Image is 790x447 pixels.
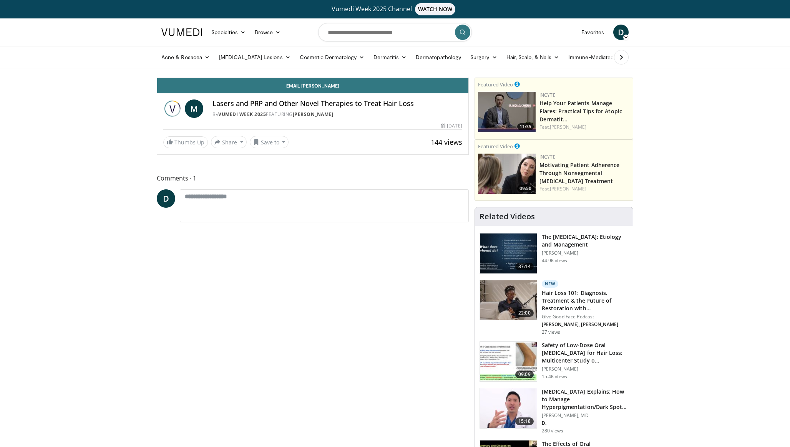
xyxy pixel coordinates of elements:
div: By FEATURING [212,111,462,118]
a: 37:14 The [MEDICAL_DATA]: Etiology and Management [PERSON_NAME] 44.9K views [480,233,628,274]
a: Immune-Mediated [564,50,626,65]
a: [PERSON_NAME] [293,111,334,118]
img: 601112bd-de26-4187-b266-f7c9c3587f14.png.150x105_q85_crop-smart_upscale.jpg [478,92,536,132]
p: 44.9K views [542,258,567,264]
small: Featured Video [478,81,513,88]
a: [PERSON_NAME] [550,124,586,130]
span: 15:18 [515,417,534,425]
a: Favorites [577,25,609,40]
a: Email [PERSON_NAME] [157,78,468,93]
p: 27 views [542,329,561,335]
img: 823268b6-bc03-4188-ae60-9bdbfe394016.150x105_q85_crop-smart_upscale.jpg [480,280,537,320]
img: e1503c37-a13a-4aad-9ea8-1e9b5ff728e6.150x105_q85_crop-smart_upscale.jpg [480,388,537,428]
a: Acne & Rosacea [157,50,214,65]
div: Feat. [539,124,630,131]
img: c5af237d-e68a-4dd3-8521-77b3daf9ece4.150x105_q85_crop-smart_upscale.jpg [480,233,537,273]
span: 11:35 [517,123,534,130]
a: Surgery [466,50,502,65]
a: Dermatitis [369,50,411,65]
a: Vumedi Week 2025 ChannelWATCH NOW [163,3,627,15]
img: Vumedi Week 2025 [163,99,182,118]
a: 15:18 [MEDICAL_DATA] Explains: How to Manage Hyperpigmentation/Dark Spots o… [PERSON_NAME], MD D.... [480,388,628,434]
span: Comments 1 [157,173,469,183]
span: 22:00 [515,309,534,317]
p: Give Good Face Podcast [542,314,628,320]
h3: The [MEDICAL_DATA]: Etiology and Management [542,233,628,248]
a: Vumedi Week 2025 [218,111,266,118]
a: 09:09 Safety of Low-Dose Oral [MEDICAL_DATA] for Hair Loss: Multicenter Study o… [PERSON_NAME] 15... [480,341,628,382]
a: Hair, Scalp, & Nails [502,50,564,65]
p: [PERSON_NAME] [542,366,628,372]
h4: Lasers and PRP and Other Novel Therapies to Treat Hair Loss [212,99,462,108]
a: M [185,99,203,118]
a: Thumbs Up [163,136,208,148]
img: 39505ded-af48-40a4-bb84-dee7792dcfd5.png.150x105_q85_crop-smart_upscale.jpg [478,154,536,194]
span: WATCH NOW [415,3,456,15]
h3: Hair Loss 101: Diagnosis, Treatment & the Future of Restoration with… [542,289,628,312]
img: 83a686ce-4f43-4faf-a3e0-1f3ad054bd57.150x105_q85_crop-smart_upscale.jpg [480,342,537,382]
h3: Safety of Low-Dose Oral [MEDICAL_DATA] for Hair Loss: Multicenter Study o… [542,341,628,364]
div: [DATE] [441,123,462,129]
a: [MEDICAL_DATA] Lesions [214,50,295,65]
a: Help Your Patients Manage Flares: Practical Tips for Atopic Dermatit… [539,99,622,123]
span: 09:50 [517,185,534,192]
img: VuMedi Logo [161,28,202,36]
p: [PERSON_NAME] [542,250,628,256]
span: 144 views [431,137,462,147]
a: 22:00 New Hair Loss 101: Diagnosis, Treatment & the Future of Restoration with… Give Good Face Po... [480,280,628,335]
a: Dermatopathology [411,50,466,65]
input: Search topics, interventions [318,23,472,41]
p: 280 views [542,428,563,434]
a: Specialties [207,25,250,40]
div: Feat. [539,185,630,192]
small: Featured Video [478,143,513,150]
a: Motivating Patient Adherence Through Nonsegmental [MEDICAL_DATA] Treatment [539,161,620,185]
a: Browse [250,25,285,40]
p: 15.4K views [542,374,567,380]
button: Share [211,136,247,148]
a: Incyte [539,154,556,160]
a: Cosmetic Dermatology [295,50,369,65]
h4: Related Videos [480,212,535,221]
p: [PERSON_NAME], [PERSON_NAME] [542,321,628,328]
a: Incyte [539,92,556,98]
p: [PERSON_NAME], MD [542,412,628,419]
p: New [542,280,559,288]
span: 09:09 [515,371,534,378]
button: Save to [250,136,289,148]
p: D. [542,420,628,426]
a: D [613,25,629,40]
a: 11:35 [478,92,536,132]
h3: [MEDICAL_DATA] Explains: How to Manage Hyperpigmentation/Dark Spots o… [542,388,628,411]
a: 09:50 [478,154,536,194]
a: D [157,189,175,208]
span: 37:14 [515,263,534,270]
a: [PERSON_NAME] [550,185,586,192]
